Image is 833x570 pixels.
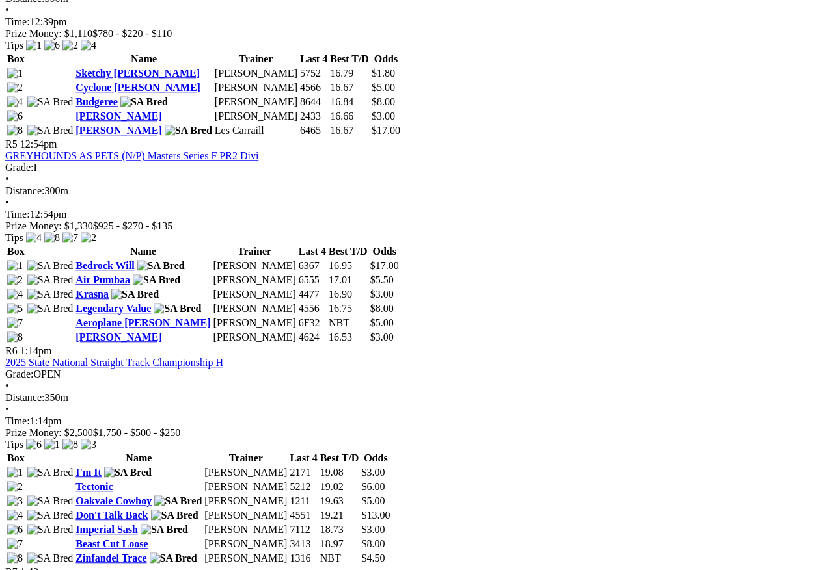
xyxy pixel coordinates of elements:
[27,289,74,300] img: SA Bred
[75,495,152,506] a: Oakvale Cowboy
[213,331,297,344] td: [PERSON_NAME]
[5,232,23,243] span: Tips
[5,357,223,368] a: 2025 State National Straight Track Championship H
[7,331,23,343] img: 8
[204,523,288,536] td: [PERSON_NAME]
[75,110,161,122] a: [PERSON_NAME]
[298,245,327,258] th: Last 4
[62,439,78,450] img: 8
[7,452,25,463] span: Box
[5,209,828,220] div: 12:54pm
[298,302,327,315] td: 4556
[371,53,401,66] th: Odds
[27,495,74,507] img: SA Bred
[5,40,23,51] span: Tips
[5,162,34,173] span: Grade:
[5,220,828,232] div: Prize Money: $1,330
[289,552,318,565] td: 1316
[81,40,96,51] img: 4
[26,232,42,244] img: 4
[75,96,118,107] a: Budgeree
[120,96,168,108] img: SA Bred
[204,538,288,551] td: [PERSON_NAME]
[328,288,368,301] td: 16.90
[361,538,385,549] span: $8.00
[204,509,288,522] td: [PERSON_NAME]
[7,260,23,272] img: 1
[151,510,198,521] img: SA Bred
[92,28,172,39] span: $780 - $220 - $110
[5,404,9,415] span: •
[44,40,60,51] img: 6
[20,138,57,149] span: 12:54pm
[5,369,828,380] div: OPEN
[5,345,18,356] span: R6
[75,53,213,66] th: Name
[5,197,9,208] span: •
[298,331,327,344] td: 4624
[27,552,74,564] img: SA Bred
[111,289,159,300] img: SA Bred
[361,481,385,492] span: $6.00
[298,274,327,287] td: 6555
[320,552,360,565] td: NBT
[372,68,395,79] span: $1.80
[7,303,23,315] img: 5
[328,274,368,287] td: 17.01
[213,288,297,301] td: [PERSON_NAME]
[298,317,327,330] td: 6F32
[214,81,298,94] td: [PERSON_NAME]
[361,467,385,478] span: $3.00
[7,510,23,521] img: 4
[289,523,318,536] td: 7112
[141,524,188,536] img: SA Bred
[27,260,74,272] img: SA Bred
[75,510,148,521] a: Don't Talk Back
[75,260,134,271] a: Bedrock Will
[320,466,360,479] td: 19.08
[75,68,200,79] a: Sketchy [PERSON_NAME]
[7,53,25,64] span: Box
[75,331,161,343] a: [PERSON_NAME]
[5,369,34,380] span: Grade:
[75,245,211,258] th: Name
[361,495,385,506] span: $5.00
[329,96,370,109] td: 16.84
[27,467,74,478] img: SA Bred
[75,317,210,328] a: Aeroplane [PERSON_NAME]
[154,303,201,315] img: SA Bred
[75,481,113,492] a: Tectonic
[93,427,181,438] span: $1,750 - $500 - $250
[298,259,327,272] td: 6367
[370,245,400,258] th: Odds
[5,5,9,16] span: •
[289,466,318,479] td: 2171
[137,260,185,272] img: SA Bred
[7,82,23,94] img: 2
[320,523,360,536] td: 18.73
[328,331,368,344] td: 16.53
[5,150,258,161] a: GREYHOUNDS AS PETS (N/P) Masters Series F PR2 Divi
[7,317,23,329] img: 7
[213,274,297,287] td: [PERSON_NAME]
[93,220,173,231] span: $925 - $270 - $135
[289,509,318,522] td: 4551
[154,495,202,507] img: SA Bred
[299,124,328,137] td: 6465
[27,303,74,315] img: SA Bred
[214,53,298,66] th: Trainer
[5,138,18,149] span: R5
[204,552,288,565] td: [PERSON_NAME]
[329,67,370,80] td: 16.79
[370,317,394,328] span: $5.00
[7,68,23,79] img: 1
[289,452,318,465] th: Last 4
[372,125,400,136] span: $17.00
[165,125,212,136] img: SA Bred
[329,124,370,137] td: 16.67
[214,96,298,109] td: [PERSON_NAME]
[5,439,23,450] span: Tips
[213,302,297,315] td: [PERSON_NAME]
[75,538,148,549] a: Beast Cut Loose
[5,392,44,403] span: Distance:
